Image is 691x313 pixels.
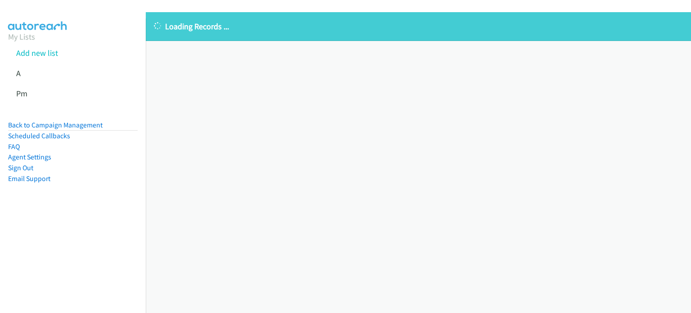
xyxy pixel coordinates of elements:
[16,88,27,99] a: Pm
[8,32,35,42] a: My Lists
[8,132,70,140] a: Scheduled Callbacks
[8,121,103,129] a: Back to Campaign Management
[8,153,51,161] a: Agent Settings
[16,48,58,58] a: Add new list
[16,68,21,78] a: A
[8,142,20,151] a: FAQ
[8,174,50,183] a: Email Support
[8,163,33,172] a: Sign Out
[154,20,683,32] p: Loading Records ...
